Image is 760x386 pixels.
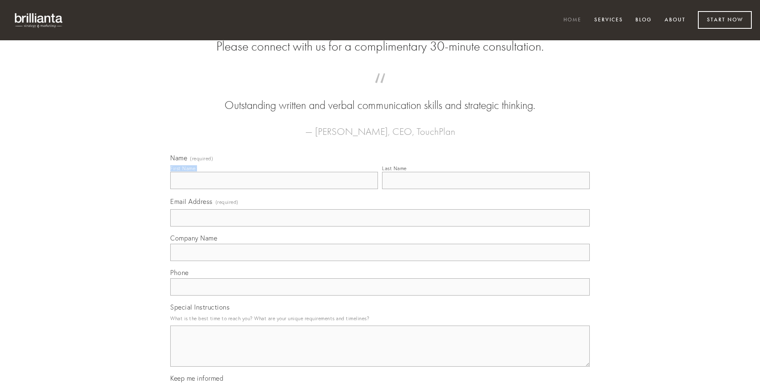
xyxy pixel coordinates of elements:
[170,374,223,382] span: Keep me informed
[170,268,189,277] span: Phone
[589,14,628,27] a: Services
[170,313,590,324] p: What is the best time to reach you? What are your unique requirements and timelines?
[183,113,577,140] figcaption: — [PERSON_NAME], CEO, TouchPlan
[659,14,691,27] a: About
[170,303,229,311] span: Special Instructions
[215,196,239,208] span: (required)
[170,197,213,206] span: Email Address
[630,14,657,27] a: Blog
[183,81,577,97] span: “
[170,165,195,171] div: First Name
[170,39,590,54] h2: Please connect with us for a complimentary 30-minute consultation.
[698,11,752,29] a: Start Now
[170,234,217,242] span: Company Name
[170,154,187,162] span: Name
[382,165,407,171] div: Last Name
[190,156,213,161] span: (required)
[8,8,70,32] img: brillianta - research, strategy, marketing
[558,14,587,27] a: Home
[183,81,577,113] blockquote: Outstanding written and verbal communication skills and strategic thinking.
